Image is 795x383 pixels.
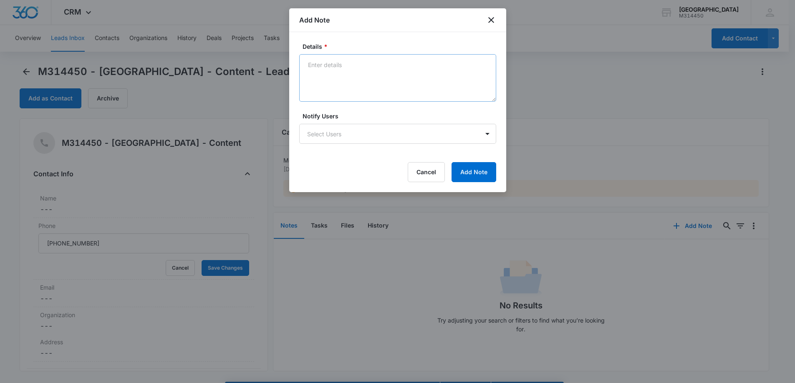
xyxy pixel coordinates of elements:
[486,15,496,25] button: close
[452,162,496,182] button: Add Note
[303,112,500,120] label: Notify Users
[303,42,500,51] label: Details
[299,15,330,25] h1: Add Note
[408,162,445,182] button: Cancel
